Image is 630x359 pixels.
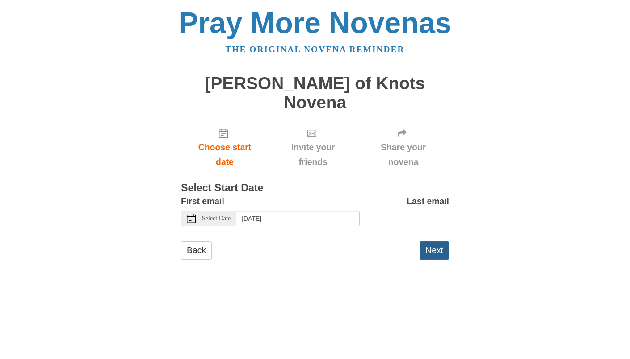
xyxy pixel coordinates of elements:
[366,140,440,169] span: Share your novena
[190,140,260,169] span: Choose start date
[181,74,449,112] h1: [PERSON_NAME] of Knots Novena
[226,45,405,54] a: The original novena reminder
[420,241,449,260] button: Next
[357,121,449,174] div: Click "Next" to confirm your start date first.
[181,182,449,194] h3: Select Start Date
[277,140,349,169] span: Invite your friends
[181,121,269,174] a: Choose start date
[179,6,452,39] a: Pray More Novenas
[181,241,212,260] a: Back
[181,194,224,209] label: First email
[269,121,357,174] div: Click "Next" to confirm your start date first.
[202,215,231,222] span: Select Date
[407,194,449,209] label: Last email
